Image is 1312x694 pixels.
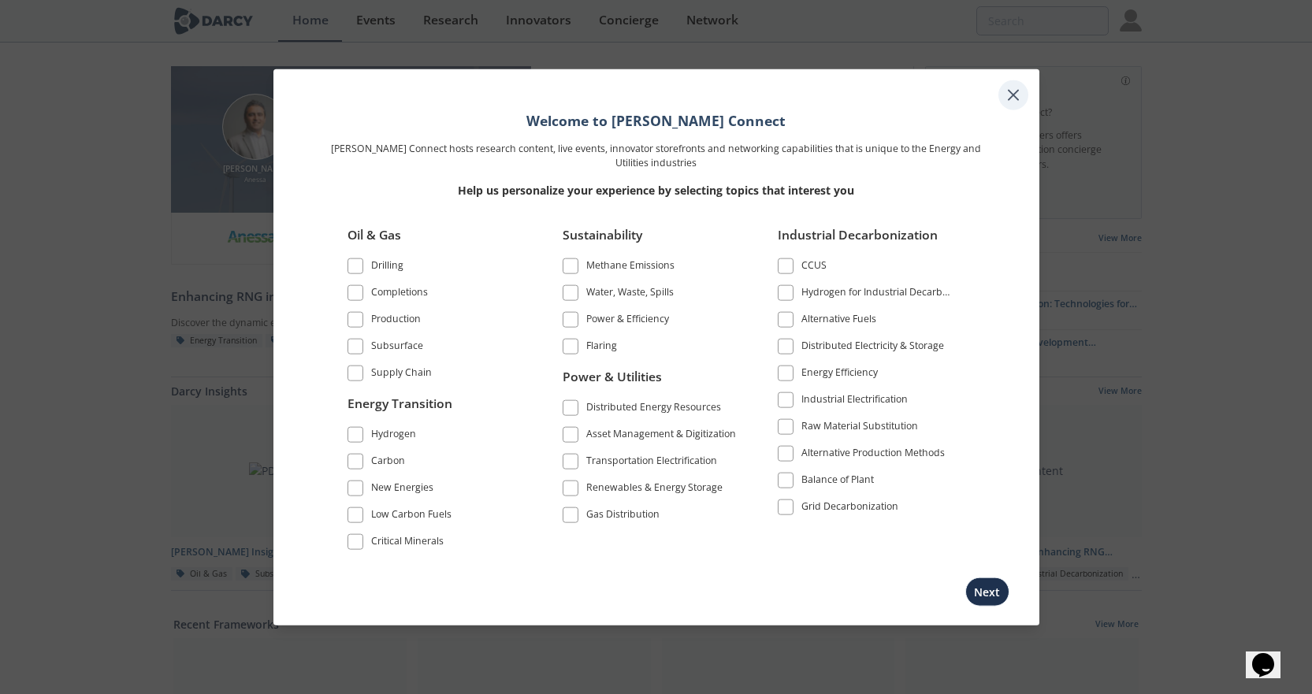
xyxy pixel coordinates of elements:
div: Alternative Fuels [801,311,876,330]
div: Energy Efficiency [801,365,878,384]
iframe: chat widget [1246,631,1296,678]
div: Power & Efficiency [586,311,669,330]
div: Raw Material Substitution [801,418,918,437]
h1: Welcome to [PERSON_NAME] Connect [325,109,987,130]
div: Distributed Energy Resources [586,400,721,419]
div: Sustainability [563,225,739,255]
div: Supply Chain [371,365,432,384]
div: Low Carbon Fuels [371,507,452,526]
div: Subsurface [371,338,423,357]
div: Methane Emissions [586,258,675,276]
div: Renewables & Energy Storage [586,481,723,499]
div: Asset Management & Digitization [586,427,736,446]
div: Water, Waste, Spills [586,284,674,303]
p: Help us personalize your experience by selecting topics that interest you [325,181,987,198]
p: [PERSON_NAME] Connect hosts research content, live events, innovator storefronts and networking c... [325,141,987,170]
div: Transportation Electrification [586,454,717,473]
div: Oil & Gas [348,225,524,255]
div: Flaring [586,338,617,357]
div: Industrial Electrification [801,392,908,410]
div: Energy Transition [348,395,524,425]
div: CCUS [801,258,827,276]
div: Grid Decarbonization [801,499,898,518]
div: Alternative Production Methods [801,445,945,464]
div: Drilling [371,258,403,276]
div: Carbon [371,454,405,473]
div: Hydrogen [371,427,416,446]
div: Completions [371,284,428,303]
div: Balance of Plant [801,472,874,491]
div: Distributed Electricity & Storage [801,338,944,357]
div: New Energies [371,481,433,499]
div: Hydrogen for Industrial Decarbonization [801,284,954,303]
button: Next [965,577,1009,607]
div: Power & Utilities [563,368,739,398]
div: Gas Distribution [586,507,660,526]
div: Industrial Decarbonization [778,225,954,255]
div: Critical Minerals [371,534,444,553]
div: Production [371,311,421,330]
